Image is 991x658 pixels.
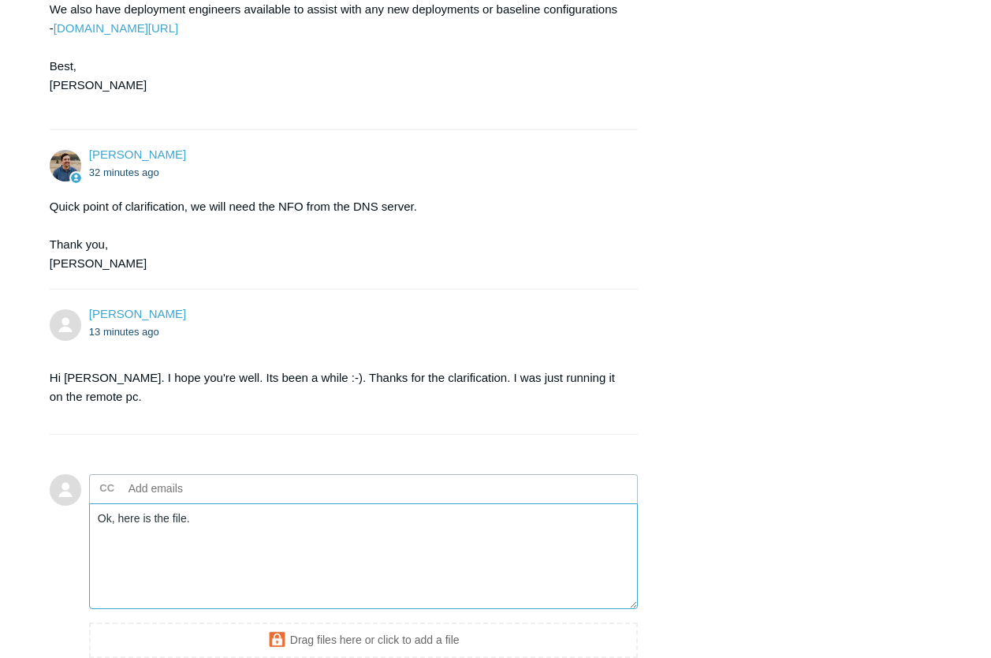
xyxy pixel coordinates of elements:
[89,148,186,161] span: Spencer Grissom
[99,477,114,500] label: CC
[89,148,186,161] a: [PERSON_NAME]
[122,477,292,500] input: Add emails
[89,307,186,320] span: Nathan Kemble
[50,368,623,406] p: Hi [PERSON_NAME]. I hope you're well. Its been a while :-). Thanks for the clarification. I was j...
[89,166,159,178] time: 09/24/2025, 16:29
[89,307,186,320] a: [PERSON_NAME]
[54,21,178,35] a: [DOMAIN_NAME][URL]
[50,197,623,273] div: Quick point of clarification, we will need the NFO from the DNS server. Thank you, [PERSON_NAME]
[89,503,639,610] textarea: Add your reply
[89,326,159,338] time: 09/24/2025, 16:48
